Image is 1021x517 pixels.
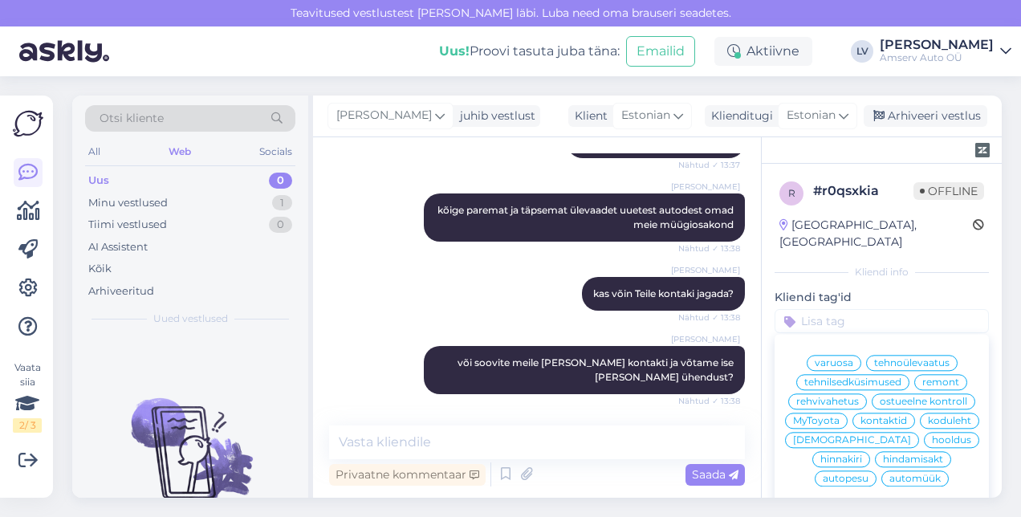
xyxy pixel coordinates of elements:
[815,358,853,368] span: varuosa
[153,311,228,326] span: Uued vestlused
[779,217,973,250] div: [GEOGRAPHIC_DATA], [GEOGRAPHIC_DATA]
[775,309,989,333] input: Lisa tag
[13,108,43,139] img: Askly Logo
[922,377,959,387] span: remont
[329,464,486,486] div: Privaatne kommentaar
[804,377,901,387] span: tehnilsedküsimused
[88,173,109,189] div: Uus
[88,261,112,277] div: Kõik
[880,397,967,406] span: ostueelne kontroll
[88,195,168,211] div: Minu vestlused
[880,51,994,64] div: Amserv Auto OÜ
[851,40,873,63] div: LV
[272,195,292,211] div: 1
[165,141,194,162] div: Web
[796,397,859,406] span: rehvivahetus
[975,143,990,157] img: zendesk
[793,435,911,445] span: [DEMOGRAPHIC_DATA]
[593,287,734,299] span: kas võin Teile kontaki jagada?
[336,107,432,124] span: [PERSON_NAME]
[775,289,989,306] p: Kliendi tag'id
[823,474,868,483] span: autopesu
[820,454,862,464] span: hinnakiri
[883,454,943,464] span: hindamisakt
[626,36,695,67] button: Emailid
[880,39,994,51] div: [PERSON_NAME]
[85,141,104,162] div: All
[692,467,738,482] span: Saada
[671,264,740,276] span: [PERSON_NAME]
[678,395,740,407] span: Nähtud ✓ 13:38
[932,435,971,445] span: hooldus
[928,416,971,425] span: koduleht
[568,108,608,124] div: Klient
[874,358,950,368] span: tehnoülevaatus
[269,217,292,233] div: 0
[913,182,984,200] span: Offline
[793,416,840,425] span: MyToyota
[88,239,148,255] div: AI Assistent
[100,110,164,127] span: Otsi kliente
[88,217,167,233] div: Tiimi vestlused
[269,173,292,189] div: 0
[678,242,740,254] span: Nähtud ✓ 13:38
[880,39,1011,64] a: [PERSON_NAME]Amserv Auto OÜ
[439,43,470,59] b: Uus!
[256,141,295,162] div: Socials
[13,418,42,433] div: 2 / 3
[775,265,989,279] div: Kliendi info
[13,360,42,433] div: Vaata siia
[439,42,620,61] div: Proovi tasuta juba täna:
[864,105,987,127] div: Arhiveeri vestlus
[88,283,154,299] div: Arhiveeritud
[454,108,535,124] div: juhib vestlust
[678,159,740,171] span: Nähtud ✓ 13:37
[714,37,812,66] div: Aktiivne
[788,187,795,199] span: r
[671,181,740,193] span: [PERSON_NAME]
[860,416,907,425] span: kontaktid
[705,108,773,124] div: Klienditugi
[678,311,740,324] span: Nähtud ✓ 13:38
[437,204,736,230] span: kõige paremat ja täpsemat ülevaadet uuetest autodest omad meie müügiosakond
[621,107,670,124] span: Estonian
[787,107,836,124] span: Estonian
[889,474,941,483] span: automüük
[813,181,913,201] div: # r0qsxkia
[72,369,308,514] img: No chats
[458,356,736,383] span: või soovite meile [PERSON_NAME] kontakti ja võtame ise [PERSON_NAME] ühendust?
[671,333,740,345] span: [PERSON_NAME]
